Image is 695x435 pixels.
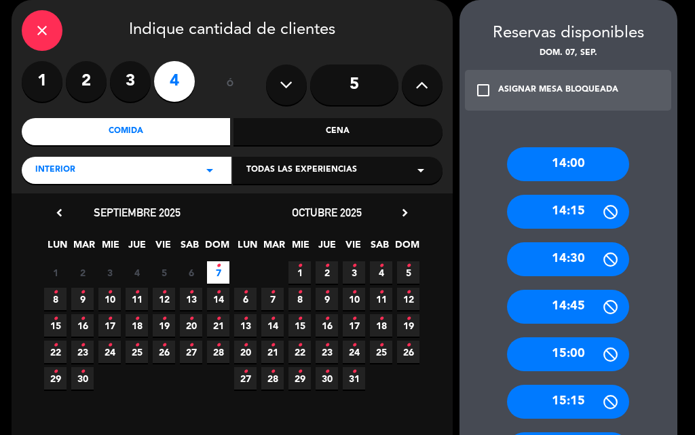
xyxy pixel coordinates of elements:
[208,61,252,109] div: ó
[71,341,94,363] span: 23
[243,361,248,383] i: •
[297,361,302,383] i: •
[413,162,429,178] i: arrow_drop_down
[216,282,221,303] i: •
[234,288,257,310] span: 6
[207,341,229,363] span: 28
[207,288,229,310] span: 14
[352,308,356,330] i: •
[44,341,67,363] span: 22
[153,288,175,310] span: 12
[66,61,107,102] label: 2
[395,237,417,259] span: DOM
[352,335,356,356] i: •
[270,282,275,303] i: •
[316,341,338,363] span: 23
[379,255,383,277] i: •
[498,83,618,97] div: ASIGNAR MESA BLOQUEADA
[352,255,356,277] i: •
[406,335,411,356] i: •
[162,335,166,356] i: •
[316,237,338,259] span: JUE
[162,282,166,303] i: •
[379,308,383,330] i: •
[406,282,411,303] i: •
[44,261,67,284] span: 1
[352,361,356,383] i: •
[22,61,62,102] label: 1
[73,237,95,259] span: MAR
[270,335,275,356] i: •
[261,314,284,337] span: 14
[107,308,112,330] i: •
[316,314,338,337] span: 16
[343,288,365,310] span: 10
[154,61,195,102] label: 4
[398,206,412,220] i: chevron_right
[397,314,419,337] span: 19
[53,335,58,356] i: •
[261,367,284,390] span: 28
[288,288,311,310] span: 8
[297,282,302,303] i: •
[292,206,362,219] span: octubre 2025
[324,282,329,303] i: •
[261,288,284,310] span: 7
[180,314,202,337] span: 20
[98,314,121,337] span: 17
[352,282,356,303] i: •
[324,335,329,356] i: •
[343,341,365,363] span: 24
[126,314,148,337] span: 18
[94,206,181,219] span: septiembre 2025
[71,288,94,310] span: 9
[297,255,302,277] i: •
[134,335,139,356] i: •
[243,282,248,303] i: •
[126,237,148,259] span: JUE
[180,288,202,310] span: 13
[107,282,112,303] i: •
[507,242,629,276] div: 14:30
[126,341,148,363] span: 25
[233,118,443,145] div: Cena
[189,282,193,303] i: •
[316,288,338,310] span: 9
[324,308,329,330] i: •
[459,47,677,60] div: dom. 07, sep.
[234,314,257,337] span: 13
[370,261,392,284] span: 4
[324,361,329,383] i: •
[397,261,419,284] span: 5
[53,282,58,303] i: •
[406,255,411,277] i: •
[134,308,139,330] i: •
[180,341,202,363] span: 27
[216,335,221,356] i: •
[52,206,67,220] i: chevron_left
[406,308,411,330] i: •
[98,288,121,310] span: 10
[53,361,58,383] i: •
[459,20,677,47] div: Reservas disponibles
[234,341,257,363] span: 20
[397,288,419,310] span: 12
[343,314,365,337] span: 17
[99,237,121,259] span: MIE
[162,308,166,330] i: •
[370,314,392,337] span: 18
[316,261,338,284] span: 2
[270,308,275,330] i: •
[270,361,275,383] i: •
[22,10,443,51] div: Indique cantidad de clientes
[107,335,112,356] i: •
[324,255,329,277] i: •
[153,314,175,337] span: 19
[507,337,629,371] div: 15:00
[98,261,121,284] span: 3
[44,314,67,337] span: 15
[343,367,365,390] span: 31
[207,314,229,337] span: 21
[153,261,175,284] span: 5
[289,237,312,259] span: MIE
